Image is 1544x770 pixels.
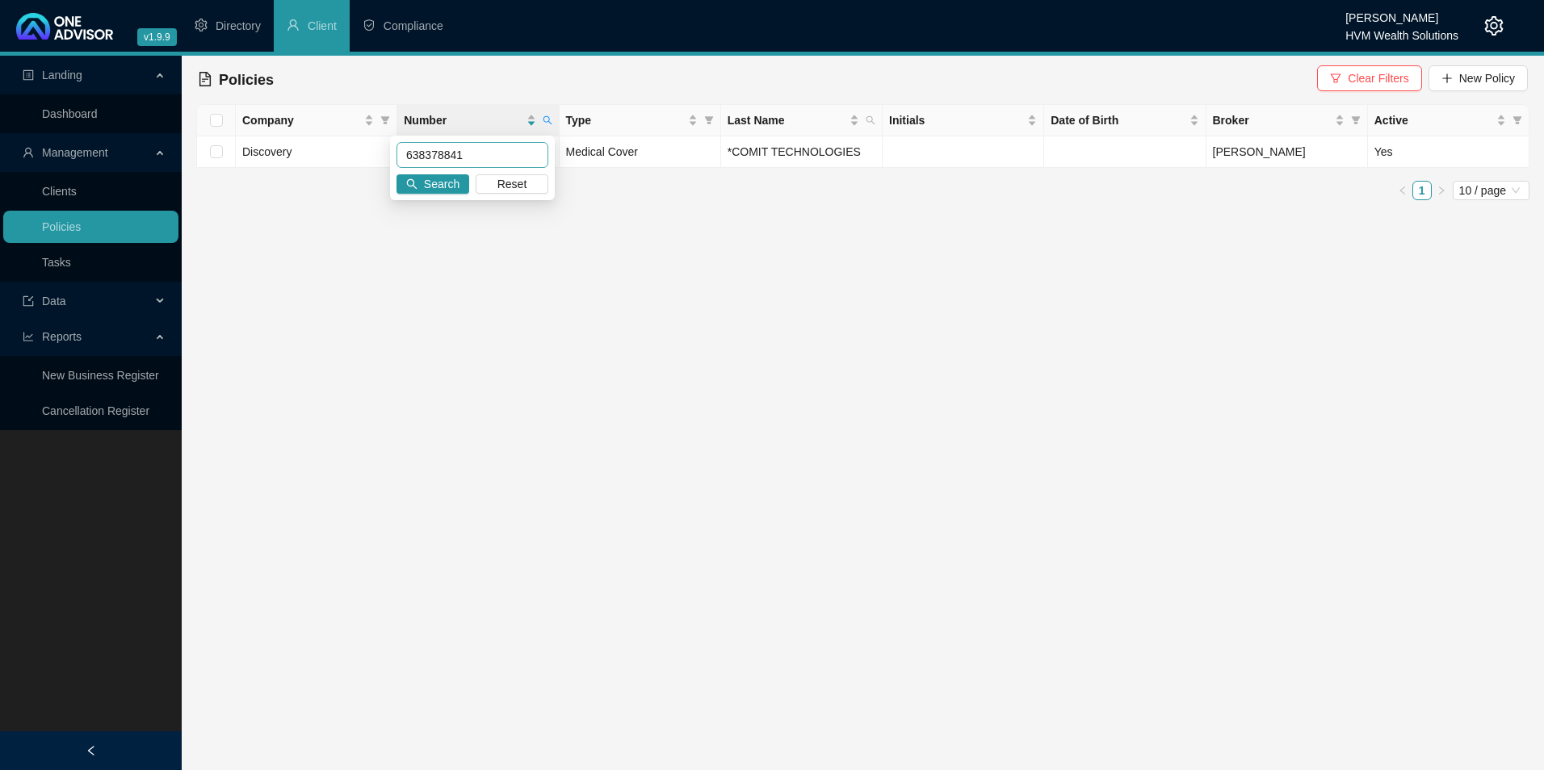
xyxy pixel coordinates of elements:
[1351,115,1361,125] span: filter
[1459,69,1515,87] span: New Policy
[1429,65,1528,91] button: New Policy
[195,19,208,31] span: setting
[566,111,685,129] span: Type
[242,145,292,158] span: Discovery
[704,115,714,125] span: filter
[539,108,556,132] span: search
[701,108,717,132] span: filter
[424,175,459,193] span: Search
[1393,181,1412,200] li: Previous Page
[406,178,417,190] span: search
[1330,73,1341,84] span: filter
[396,142,548,168] input: Search Number
[23,69,34,81] span: profile
[1348,69,1408,87] span: Clear Filters
[1213,111,1332,129] span: Broker
[476,174,548,194] button: Reset
[1513,115,1522,125] span: filter
[42,185,77,198] a: Clients
[384,19,443,32] span: Compliance
[380,115,390,125] span: filter
[42,69,82,82] span: Landing
[287,19,300,31] span: user
[1206,105,1368,136] th: Broker
[23,147,34,158] span: user
[1317,65,1421,91] button: Clear Filters
[1393,181,1412,200] button: left
[1441,73,1453,84] span: plus
[377,108,393,132] span: filter
[560,105,721,136] th: Type
[216,19,261,32] span: Directory
[363,19,376,31] span: safety
[1345,22,1458,40] div: HVM Wealth Solutions
[137,28,177,46] span: v1.9.9
[42,146,108,159] span: Management
[23,331,34,342] span: line-chart
[1374,111,1493,129] span: Active
[1484,16,1504,36] span: setting
[1432,181,1451,200] button: right
[497,175,527,193] span: Reset
[889,111,1024,129] span: Initials
[1453,181,1529,200] div: Page Size
[1345,4,1458,22] div: [PERSON_NAME]
[1398,186,1408,195] span: left
[721,105,883,136] th: Last Name
[42,256,71,269] a: Tasks
[308,19,337,32] span: Client
[42,369,159,382] a: New Business Register
[236,105,397,136] th: Company
[866,115,875,125] span: search
[721,136,883,168] td: *COMIT TECHNOLOGIES
[23,295,34,307] span: import
[1413,182,1431,199] a: 1
[862,108,879,132] span: search
[1432,181,1451,200] li: Next Page
[883,105,1044,136] th: Initials
[1213,145,1306,158] span: [PERSON_NAME]
[1368,105,1529,136] th: Active
[543,115,552,125] span: search
[728,111,846,129] span: Last Name
[42,404,149,417] a: Cancellation Register
[16,13,113,40] img: 2df55531c6924b55f21c4cf5d4484680-logo-light.svg
[1368,136,1529,168] td: Yes
[86,745,97,756] span: left
[1348,108,1364,132] span: filter
[566,145,638,158] span: Medical Cover
[1412,181,1432,200] li: 1
[242,111,361,129] span: Company
[42,220,81,233] a: Policies
[42,330,82,343] span: Reports
[396,174,469,194] button: Search
[42,295,66,308] span: Data
[1437,186,1446,195] span: right
[42,107,98,120] a: Dashboard
[219,72,274,88] span: Policies
[404,111,522,129] span: Number
[1044,105,1206,136] th: Date of Birth
[1459,182,1523,199] span: 10 / page
[1509,108,1525,132] span: filter
[198,72,212,86] span: file-text
[1051,111,1185,129] span: Date of Birth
